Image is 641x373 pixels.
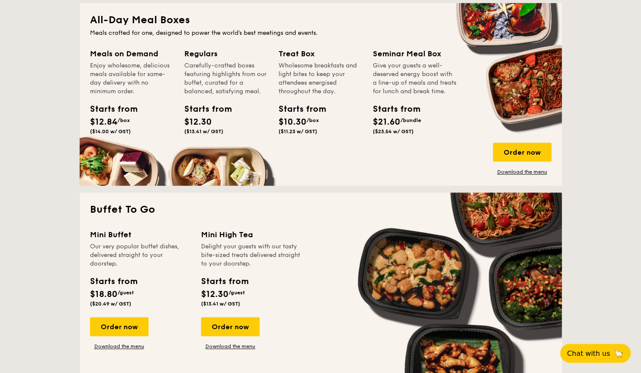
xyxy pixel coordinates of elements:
div: Mini Buffet [90,229,191,241]
span: /guest [118,290,134,296]
div: Delight your guests with our tasty bite-sized treats delivered straight to your doorstep. [201,242,302,268]
span: ($20.49 w/ GST) [90,301,131,307]
div: Order now [201,317,260,336]
div: Meals crafted for one, designed to power the world's best meetings and events. [90,29,551,37]
span: $10.30 [279,117,307,127]
div: Starts from [201,275,248,288]
div: Starts from [90,103,129,116]
div: Our very popular buffet dishes, delivered straight to your doorstep. [90,242,191,268]
span: ($11.23 w/ GST) [279,128,317,135]
span: 🦙 [613,349,624,358]
a: Download the menu [493,168,551,175]
span: $21.60 [373,117,400,127]
span: /box [118,117,130,123]
div: Starts from [373,103,412,116]
div: Seminar Meal Box [373,48,457,60]
button: Chat with us🦙 [560,344,631,363]
a: Download the menu [201,343,260,350]
div: Meals on Demand [90,48,174,60]
div: Treat Box [279,48,362,60]
span: /bundle [400,117,421,123]
span: /guest [229,290,245,296]
div: Give your guests a well-deserved energy boost with a line-up of meals and treats for lunch and br... [373,61,457,96]
span: ($14.00 w/ GST) [90,128,131,135]
span: ($13.41 w/ GST) [201,301,240,307]
span: $12.30 [184,117,212,127]
div: Carefully-crafted boxes featuring highlights from our buffet, curated for a balanced, satisfying ... [184,61,268,96]
div: Order now [493,143,551,162]
span: ($13.41 w/ GST) [184,128,223,135]
span: Chat with us [567,349,610,358]
a: Download the menu [90,343,149,350]
span: $18.80 [90,289,118,300]
div: Mini High Tea [201,229,302,241]
span: ($23.54 w/ GST) [373,128,414,135]
div: Order now [90,317,149,336]
h2: Buffet To Go [90,203,551,217]
div: Enjoy wholesome, delicious meals available for same-day delivery with no minimum order. [90,61,174,96]
div: Regulars [184,48,268,60]
span: $12.30 [201,289,229,300]
div: Wholesome breakfasts and light bites to keep your attendees energised throughout the day. [279,61,362,96]
span: /box [307,117,319,123]
h2: All-Day Meal Boxes [90,13,551,27]
div: Starts from [184,103,223,116]
div: Starts from [90,275,137,288]
span: $12.84 [90,117,118,127]
div: Starts from [279,103,317,116]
